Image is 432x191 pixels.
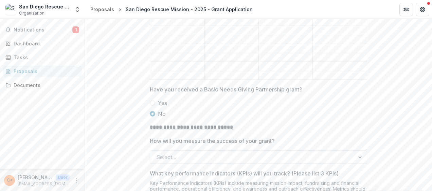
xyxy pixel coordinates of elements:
span: No [158,110,166,118]
p: Have you received a Basic Needs Giving Partnership grant? [150,85,302,93]
div: Proposals [14,68,76,75]
div: Tasks [14,54,76,61]
button: More [72,176,80,185]
p: What key performance indicators (KPIs) will you track? (Please list 3 KPIs) [150,169,339,177]
span: Notifications [14,27,72,33]
p: User [56,174,70,181]
a: Documents [3,80,82,91]
div: Proposals [90,6,114,13]
span: Yes [158,99,167,107]
span: Organization [19,10,44,16]
button: Open entity switcher [73,3,82,16]
p: [EMAIL_ADDRESS][DOMAIN_NAME] [18,181,70,187]
button: Get Help [416,3,429,16]
div: San Diego Rescue Mission - 2025 - Grant Application [126,6,253,13]
div: San Diego Rescue Mission [19,3,70,10]
a: Proposals [3,66,82,77]
div: Documents [14,82,76,89]
img: San Diego Rescue Mission [5,4,16,15]
a: Proposals [88,4,117,14]
button: Notifications1 [3,24,82,35]
a: Tasks [3,52,82,63]
p: How will you measure the success of your grant? [150,137,275,145]
nav: breadcrumb [88,4,255,14]
button: Partners [399,3,413,16]
span: 1 [72,26,79,33]
div: Cara Mears <cmears@sdrescue.org> [7,178,13,183]
div: Dashboard [14,40,76,47]
p: [PERSON_NAME] <[EMAIL_ADDRESS][DOMAIN_NAME]> [18,174,53,181]
a: Dashboard [3,38,82,49]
